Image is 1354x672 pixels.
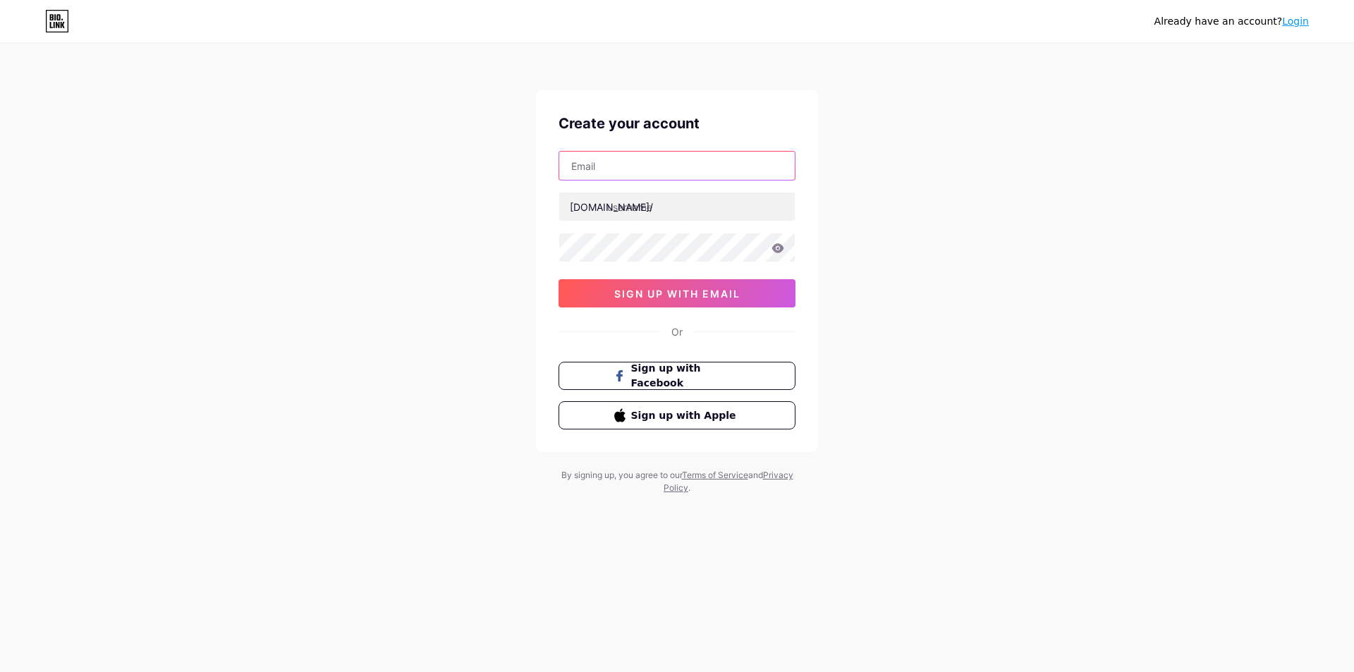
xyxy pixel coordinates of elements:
span: Sign up with Facebook [631,361,740,391]
div: Or [671,324,683,339]
button: Sign up with Apple [559,401,795,429]
div: By signing up, you agree to our and . [557,469,797,494]
a: Login [1282,16,1309,27]
div: Already have an account? [1154,14,1309,29]
a: Terms of Service [682,470,748,480]
button: sign up with email [559,279,795,307]
div: [DOMAIN_NAME]/ [570,200,653,214]
span: sign up with email [614,288,740,300]
input: Email [559,152,795,180]
input: username [559,193,795,221]
span: Sign up with Apple [631,408,740,423]
div: Create your account [559,113,795,134]
button: Sign up with Facebook [559,362,795,390]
